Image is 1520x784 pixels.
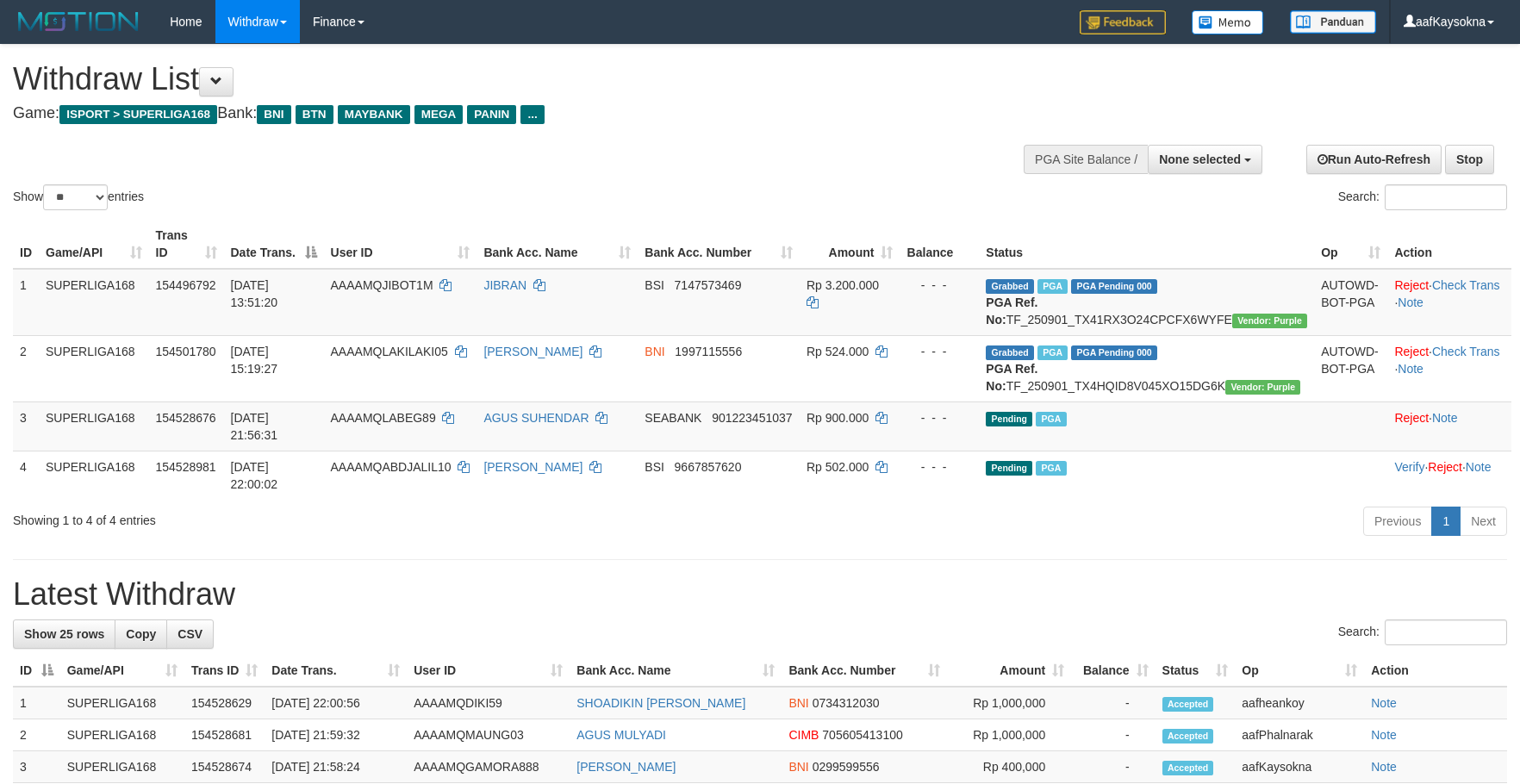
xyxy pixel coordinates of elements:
td: Rp 400,000 [947,751,1071,783]
span: None selected [1159,152,1241,166]
div: - - - [906,343,972,360]
span: Marked by aafsoycanthlai [1037,345,1068,360]
a: Next [1460,507,1507,536]
img: panduan.png [1290,10,1376,34]
td: - [1071,751,1155,783]
th: Trans ID: activate to sort column ascending [184,655,265,687]
span: Marked by aafnonsreyleab [1036,461,1066,476]
img: MOTION_logo.png [13,9,144,34]
span: [DATE] 21:56:31 [231,411,278,442]
td: 2 [13,719,60,751]
td: - [1071,687,1155,719]
span: Grabbed [986,279,1034,294]
span: BSI [645,278,664,292]
span: Accepted [1162,697,1214,712]
span: PGA Pending [1071,279,1157,294]
span: CIMB [788,728,819,742]
span: 154528676 [156,411,216,425]
th: ID: activate to sort column descending [13,655,60,687]
input: Search: [1385,619,1507,645]
th: Balance [900,220,979,269]
th: Bank Acc. Name: activate to sort column ascending [477,220,638,269]
td: · · [1387,335,1511,401]
a: Copy [115,619,167,649]
a: Reject [1394,411,1429,425]
td: 4 [13,451,39,500]
td: 1 [13,687,60,719]
span: Copy [126,627,156,641]
span: Copy 0299599556 to clipboard [813,760,880,774]
th: Op: activate to sort column ascending [1235,655,1364,687]
td: AUTOWD-BOT-PGA [1314,335,1387,401]
span: MEGA [414,105,464,124]
a: Run Auto-Refresh [1306,145,1442,174]
td: SUPERLIGA168 [60,719,184,751]
span: CSV [178,627,202,641]
a: Note [1432,411,1458,425]
td: AUTOWD-BOT-PGA [1314,269,1387,336]
span: Grabbed [986,345,1034,360]
td: 154528674 [184,751,265,783]
img: Feedback.jpg [1080,10,1166,34]
span: Rp 900.000 [807,411,869,425]
span: [DATE] 13:51:20 [231,278,278,309]
label: Search: [1338,184,1507,210]
th: Bank Acc. Number: activate to sort column ascending [782,655,947,687]
th: Action [1387,220,1511,269]
td: [DATE] 22:00:56 [265,687,407,719]
span: BNI [788,696,808,710]
a: SHOADIKIN [PERSON_NAME] [576,696,745,710]
span: Show 25 rows [24,627,104,641]
a: 1 [1431,507,1461,536]
span: BTN [296,105,333,124]
th: ID [13,220,39,269]
td: Rp 1,000,000 [947,719,1071,751]
a: CSV [166,619,214,649]
td: SUPERLIGA168 [39,335,149,401]
span: ISPORT > SUPERLIGA168 [59,105,217,124]
span: 154496792 [156,278,216,292]
span: PANIN [467,105,516,124]
th: Game/API: activate to sort column ascending [60,655,184,687]
td: SUPERLIGA168 [60,751,184,783]
span: Copy 705605413100 to clipboard [822,728,902,742]
td: · [1387,401,1511,451]
td: - [1071,719,1155,751]
a: Note [1466,460,1492,474]
span: 154528981 [156,460,216,474]
td: AAAAMQMAUNG03 [407,719,570,751]
td: 154528629 [184,687,265,719]
b: PGA Ref. No: [986,296,1037,327]
th: Amount: activate to sort column ascending [800,220,900,269]
td: 154528681 [184,719,265,751]
td: [DATE] 21:59:32 [265,719,407,751]
span: Accepted [1162,761,1214,775]
td: 3 [13,401,39,451]
a: [PERSON_NAME] [483,460,582,474]
span: Marked by aafchoeunmanni [1036,412,1066,426]
td: 1 [13,269,39,336]
span: Copy 9667857620 to clipboard [675,460,742,474]
td: aafPhalnarak [1235,719,1364,751]
td: SUPERLIGA168 [39,269,149,336]
td: Rp 1,000,000 [947,687,1071,719]
h1: Withdraw List [13,62,996,96]
span: Vendor URL: https://trx4.1velocity.biz [1232,314,1307,328]
a: Note [1371,760,1397,774]
a: Check Trans [1432,345,1500,358]
span: AAAAMQLAKILAKI05 [331,345,448,358]
td: 3 [13,751,60,783]
td: SUPERLIGA168 [39,401,149,451]
th: Date Trans.: activate to sort column ascending [265,655,407,687]
a: Check Trans [1432,278,1500,292]
div: - - - [906,409,972,426]
td: aafheankoy [1235,687,1364,719]
td: AAAAMQGAMORA888 [407,751,570,783]
td: 2 [13,335,39,401]
th: User ID: activate to sort column ascending [407,655,570,687]
span: Copy 7147573469 to clipboard [675,278,742,292]
span: Accepted [1162,729,1214,744]
div: - - - [906,458,972,476]
th: Bank Acc. Name: activate to sort column ascending [570,655,782,687]
span: Copy 0734312030 to clipboard [813,696,880,710]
